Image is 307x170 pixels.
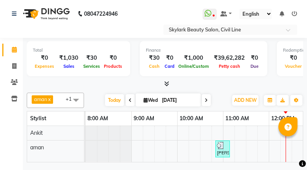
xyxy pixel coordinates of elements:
span: Sales [61,64,76,69]
button: ADD NEW [232,95,259,106]
div: Finance [146,47,261,54]
span: Online/Custom [176,64,211,69]
div: Total [33,47,124,54]
span: Due [249,64,260,69]
div: ₹39,62,282 [211,54,248,62]
div: ₹0 [102,54,124,62]
span: Card [163,64,176,69]
div: ₹0 [283,54,304,62]
div: ₹0 [163,54,176,62]
span: Today [105,94,124,106]
div: ₹0 [33,54,56,62]
span: aman [30,144,44,151]
span: Services [81,64,102,69]
a: 8:00 AM [86,113,110,124]
span: Voucher [283,64,304,69]
div: ₹30 [81,54,102,62]
a: x [47,96,51,102]
span: Stylist [30,115,46,122]
a: 12:00 PM [269,113,296,124]
b: 08047224946 [84,3,118,25]
span: aman [34,96,47,102]
a: 10:00 AM [178,113,205,124]
div: ₹1,030 [56,54,81,62]
a: 11:00 AM [223,113,251,124]
input: 2025-09-03 [160,95,198,106]
iframe: chat widget [275,139,299,162]
span: Products [102,64,124,69]
div: ₹0 [248,54,261,62]
span: +1 [66,96,78,102]
div: [PERSON_NAME], TK01, 10:50 AM-11:10 AM, Threading - Eyebrow [216,142,229,156]
div: ₹30 [146,54,163,62]
img: logo [19,3,72,25]
span: Ankit [30,129,43,136]
div: ₹1,000 [176,54,211,62]
span: Cash [147,64,162,69]
span: ADD NEW [234,97,257,103]
span: Wed [142,97,160,103]
a: 9:00 AM [132,113,156,124]
span: Petty cash [217,64,242,69]
span: Expenses [33,64,56,69]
